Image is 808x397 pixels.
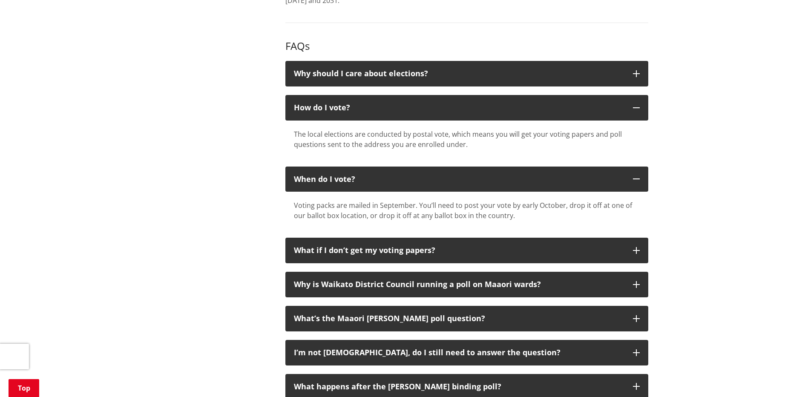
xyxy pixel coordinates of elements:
div: When do I vote? [294,175,624,184]
button: Why should I care about elections? [285,61,648,86]
div: The local elections are conducted by postal vote, which means you will get your voting papers and... [294,129,640,150]
iframe: Messenger Launcher [769,361,799,392]
div: What if I don’t get my voting papers? [294,246,624,255]
h3: FAQs [285,40,648,52]
a: Top [9,379,39,397]
button: What’s the Maaori [PERSON_NAME] poll question? [285,306,648,331]
div: What’s the Maaori [PERSON_NAME] poll question? [294,314,624,323]
div: Why should I care about elections? [294,69,624,78]
button: What if I don’t get my voting papers? [285,238,648,263]
div: Why is Waikato District Council running a poll on Maaori wards? [294,280,624,289]
div: How do I vote? [294,104,624,112]
button: I’m not [DEMOGRAPHIC_DATA], do I still need to answer the question? [285,340,648,365]
button: Why is Waikato District Council running a poll on Maaori wards? [285,272,648,297]
div: What happens after the [PERSON_NAME] binding poll? [294,383,624,391]
button: How do I vote? [285,95,648,121]
button: When do I vote? [285,167,648,192]
div: Voting packs are mailed in September. You’ll need to post your vote by early October, drop it off... [294,200,640,221]
div: I’m not [DEMOGRAPHIC_DATA], do I still need to answer the question? [294,348,624,357]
